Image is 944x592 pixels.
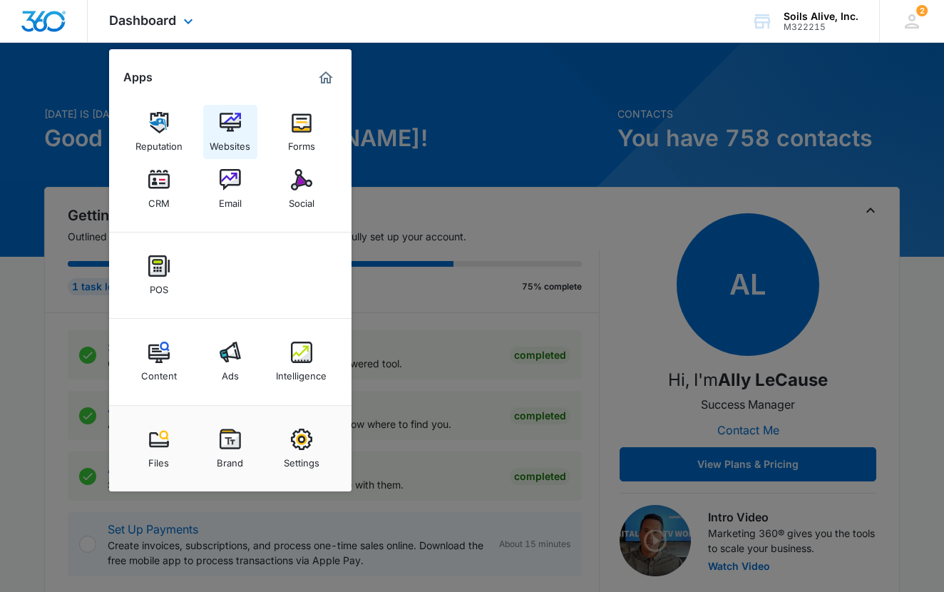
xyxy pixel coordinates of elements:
div: Brand [217,450,243,469]
a: POS [132,248,186,302]
div: Ads [222,363,239,382]
a: CRM [132,162,186,216]
a: Social [275,162,329,216]
div: Forms [288,133,315,152]
a: Ads [203,335,257,389]
div: notifications count [916,5,928,16]
div: CRM [148,190,170,209]
a: Reputation [132,105,186,159]
div: Email [219,190,242,209]
h2: Apps [123,71,153,84]
a: Content [132,335,186,389]
a: Forms [275,105,329,159]
div: Reputation [135,133,183,152]
span: Dashboard [109,13,176,28]
div: Settings [284,450,319,469]
div: Files [148,450,169,469]
a: Brand [203,422,257,476]
div: Content [141,363,177,382]
div: Intelligence [276,363,327,382]
a: Intelligence [275,335,329,389]
a: Settings [275,422,329,476]
a: Email [203,162,257,216]
span: 2 [916,5,928,16]
a: Files [132,422,186,476]
div: account name [784,11,858,22]
div: Social [289,190,314,209]
div: POS [150,277,168,295]
div: Websites [210,133,250,152]
div: account id [784,22,858,32]
a: Marketing 360® Dashboard [314,66,337,89]
a: Websites [203,105,257,159]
